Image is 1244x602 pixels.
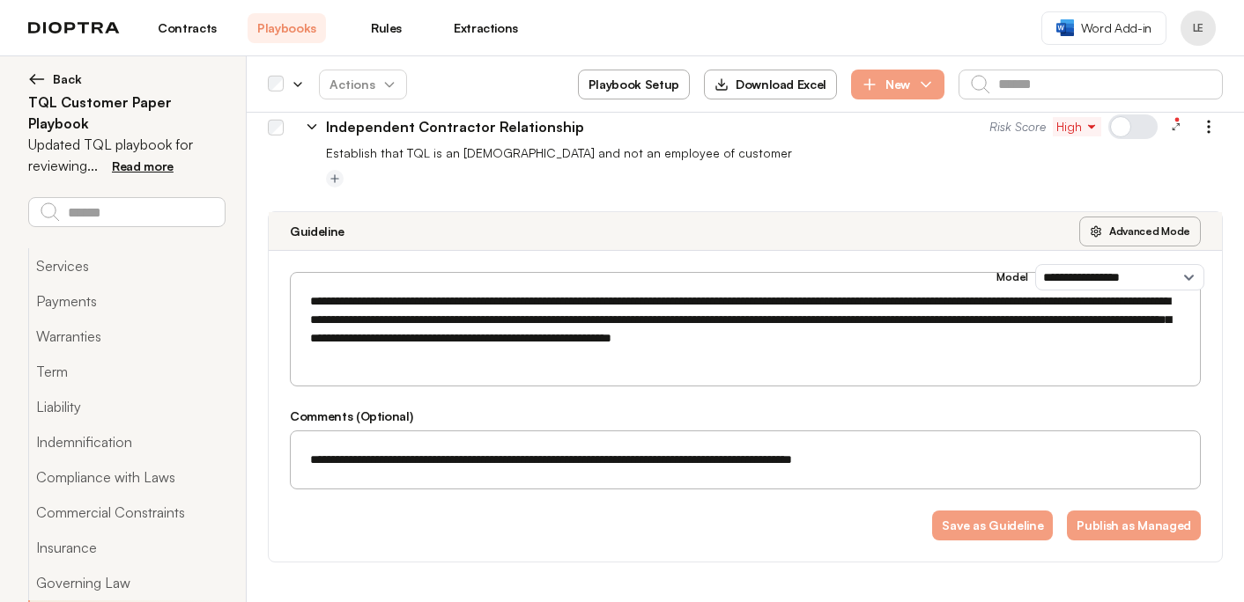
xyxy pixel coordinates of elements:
[704,70,837,99] button: Download Excel
[28,248,225,283] button: Services
[932,510,1053,540] button: Save as Guideline
[1181,11,1216,46] button: Profile menu
[148,13,226,43] a: Contracts
[28,319,225,354] button: Warranties
[28,134,225,176] p: Updated TQL playbook for reviewing
[319,70,407,99] button: Actions
[1041,11,1166,45] a: Word Add-in
[1067,510,1201,540] button: Publish as Managed
[87,157,98,174] span: ...
[851,70,944,99] button: New
[248,13,326,43] a: Playbooks
[989,118,1046,136] span: Risk Score
[347,13,426,43] a: Rules
[28,389,225,424] button: Liability
[1079,217,1201,246] button: Advanced Mode
[28,565,225,600] button: Governing Law
[28,354,225,389] button: Term
[1056,118,1098,136] span: High
[290,407,1201,425] h3: Comments (Optional)
[1056,19,1074,36] img: word
[28,495,225,530] button: Commercial Constraints
[112,158,174,173] span: Read more
[28,530,225,565] button: Insurance
[268,77,284,92] div: Select all
[28,92,225,134] h2: TQL Customer Paper Playbook
[28,70,225,88] button: Back
[326,116,584,137] p: Independent Contractor Relationship
[1053,117,1101,136] button: High
[1035,264,1204,290] select: Model
[28,459,225,495] button: Compliance with Laws
[326,144,1223,162] p: Establish that TQL is an [DEMOGRAPHIC_DATA] and not an employee of customer
[315,69,411,100] span: Actions
[28,283,225,319] button: Payments
[447,13,525,43] a: Extractions
[578,70,690,99] button: Playbook Setup
[326,170,344,187] button: Add tag
[53,70,82,88] span: Back
[290,223,344,240] h3: Guideline
[28,22,120,34] img: logo
[1081,19,1151,37] span: Word Add-in
[28,424,225,459] button: Indemnification
[1174,116,1181,123] img: 1 feedback items
[28,70,46,88] img: left arrow
[996,270,1028,284] h3: Model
